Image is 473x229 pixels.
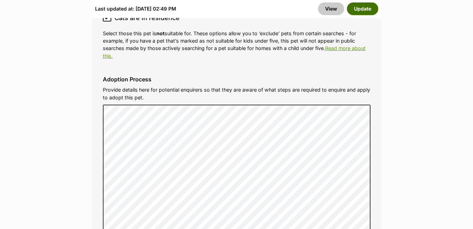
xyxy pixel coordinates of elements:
strong: not [156,30,164,36]
a: View [318,2,344,15]
p: Select those this pet is suitable for. These options allow you to ‘exclude’ pets from certain sea... [103,30,371,60]
div: Last updated at: [DATE] 02:49 PM [95,2,176,15]
p: Provide details here for potential enquirers so that they are aware of what steps are required to... [103,86,371,101]
a: Read more about this. [103,45,366,58]
label: Adoption Process [103,76,371,82]
button: Update [347,2,378,15]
